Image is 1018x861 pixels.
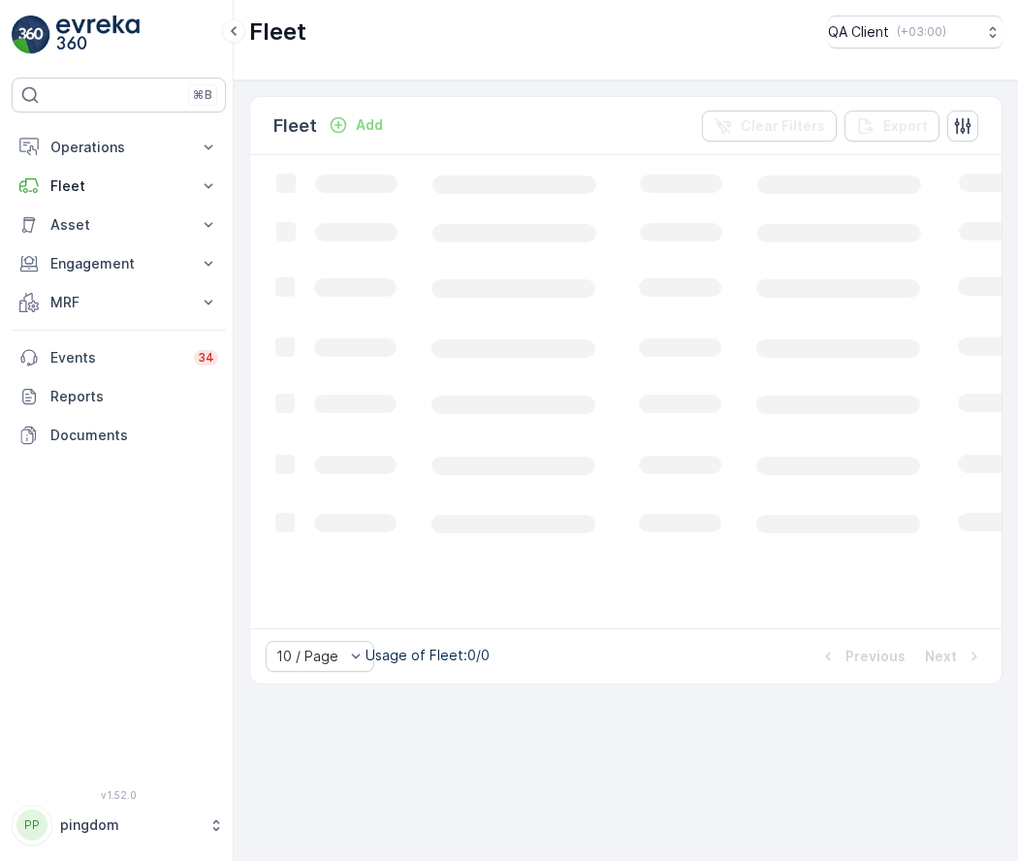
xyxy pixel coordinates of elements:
[50,215,187,235] p: Asset
[12,128,226,167] button: Operations
[50,254,187,273] p: Engagement
[816,645,907,668] button: Previous
[828,22,889,42] p: QA Client
[12,167,226,206] button: Fleet
[845,647,906,666] p: Previous
[741,116,825,136] p: Clear Filters
[273,112,317,140] p: Fleet
[50,176,187,196] p: Fleet
[883,116,928,136] p: Export
[844,111,939,142] button: Export
[366,646,490,665] p: Usage of Fleet : 0/0
[321,113,391,137] button: Add
[923,645,986,668] button: Next
[249,16,306,48] p: Fleet
[12,805,226,845] button: PPpingdom
[16,810,48,841] div: PP
[50,138,187,157] p: Operations
[60,815,199,835] p: pingdom
[12,206,226,244] button: Asset
[702,111,837,142] button: Clear Filters
[198,350,214,366] p: 34
[50,387,218,406] p: Reports
[897,24,946,40] p: ( +03:00 )
[50,293,187,312] p: MRF
[12,283,226,322] button: MRF
[12,338,226,377] a: Events34
[50,426,218,445] p: Documents
[356,115,383,135] p: Add
[12,16,50,54] img: logo
[50,348,182,367] p: Events
[12,789,226,801] span: v 1.52.0
[925,647,957,666] p: Next
[12,244,226,283] button: Engagement
[193,87,212,103] p: ⌘B
[56,16,140,54] img: logo_light-DOdMpM7g.png
[12,416,226,455] a: Documents
[828,16,1002,48] button: QA Client(+03:00)
[12,377,226,416] a: Reports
